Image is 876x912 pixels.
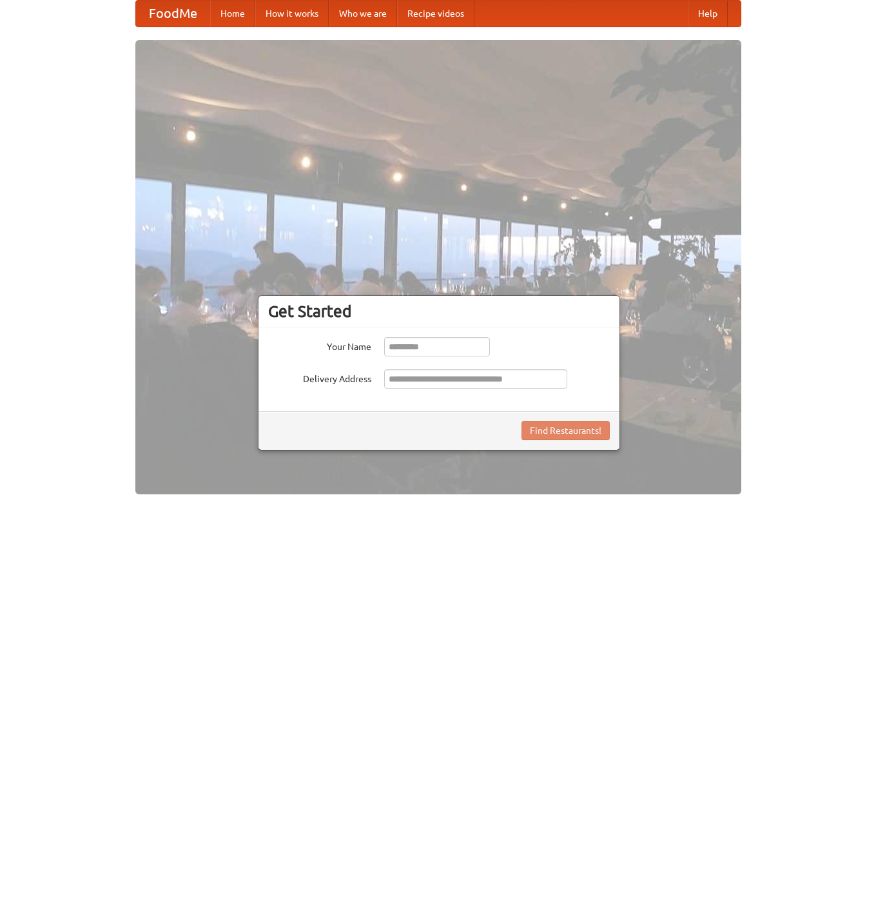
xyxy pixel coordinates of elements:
[688,1,728,26] a: Help
[210,1,255,26] a: Home
[268,369,371,385] label: Delivery Address
[397,1,474,26] a: Recipe videos
[521,421,610,440] button: Find Restaurants!
[329,1,397,26] a: Who we are
[268,302,610,321] h3: Get Started
[255,1,329,26] a: How it works
[268,337,371,353] label: Your Name
[136,1,210,26] a: FoodMe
